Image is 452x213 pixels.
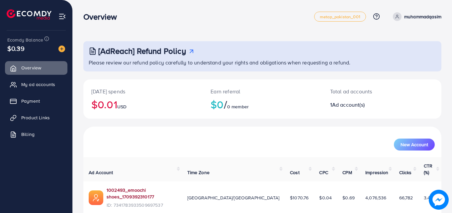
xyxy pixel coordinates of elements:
a: muhammadqasim [390,12,441,21]
span: metap_pakistan_001 [320,15,360,19]
span: New Account [401,142,428,147]
span: Ecomdy Balance [7,37,43,43]
span: Product Links [21,114,50,121]
h2: 1 [330,102,404,108]
span: Time Zone [187,169,210,176]
img: image [429,190,448,209]
span: Clicks [399,169,412,176]
span: Payment [21,98,40,104]
p: Total ad accounts [330,87,404,95]
span: USD [117,103,127,110]
span: $0.04 [319,194,332,201]
img: ic-ads-acc.e4c84228.svg [89,190,103,205]
p: Please review our refund policy carefully to understand your rights and obligations when requesti... [89,58,437,66]
span: $1070.76 [290,194,309,201]
button: New Account [394,139,435,151]
img: image [58,46,65,52]
h2: $0 [211,98,314,111]
h2: $0.01 [91,98,195,111]
a: 1002493_emoochi shoes_1709392310177 [107,187,177,200]
h3: Overview [83,12,122,22]
span: Billing [21,131,35,138]
a: Payment [5,94,67,108]
span: CPC [319,169,328,176]
img: menu [58,13,66,20]
span: CTR (%) [424,162,432,176]
span: 66,782 [399,194,413,201]
a: Billing [5,128,67,141]
span: [GEOGRAPHIC_DATA]/[GEOGRAPHIC_DATA] [187,194,280,201]
span: My ad accounts [21,81,55,88]
p: [DATE] spends [91,87,195,95]
img: logo [7,9,51,20]
span: Overview [21,64,41,71]
a: metap_pakistan_001 [314,12,366,22]
span: CPM [342,169,352,176]
a: Product Links [5,111,67,124]
span: Ad Account [89,169,113,176]
span: 3.4 [424,194,430,201]
span: / [224,97,227,112]
span: Impression [365,169,389,176]
span: Cost [290,169,300,176]
p: Earn referral [211,87,314,95]
h3: [AdReach] Refund Policy [98,46,186,56]
span: ID: 7341783933509697537 [107,202,177,208]
a: Overview [5,61,67,74]
span: 0 member [227,103,249,110]
span: $0.39 [10,39,22,58]
span: $0.69 [342,194,355,201]
p: muhammadqasim [404,13,441,21]
span: Ad account(s) [332,101,365,108]
a: My ad accounts [5,78,67,91]
span: 4,076,536 [365,194,386,201]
